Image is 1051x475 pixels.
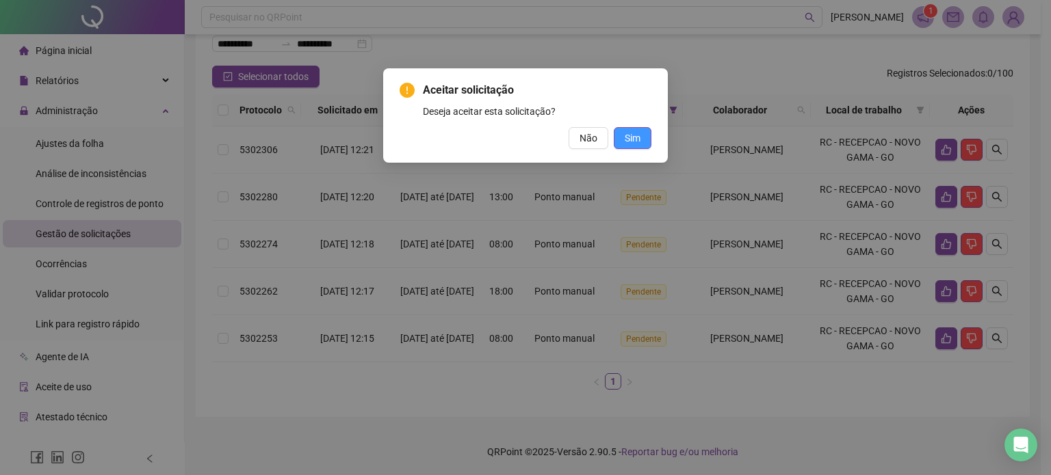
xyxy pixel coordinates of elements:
[569,127,608,149] button: Não
[1004,429,1037,461] div: Open Intercom Messenger
[614,127,651,149] button: Sim
[625,131,640,146] span: Sim
[423,82,651,98] span: Aceitar solicitação
[423,104,651,119] div: Deseja aceitar esta solicitação?
[580,131,597,146] span: Não
[400,83,415,98] span: exclamation-circle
